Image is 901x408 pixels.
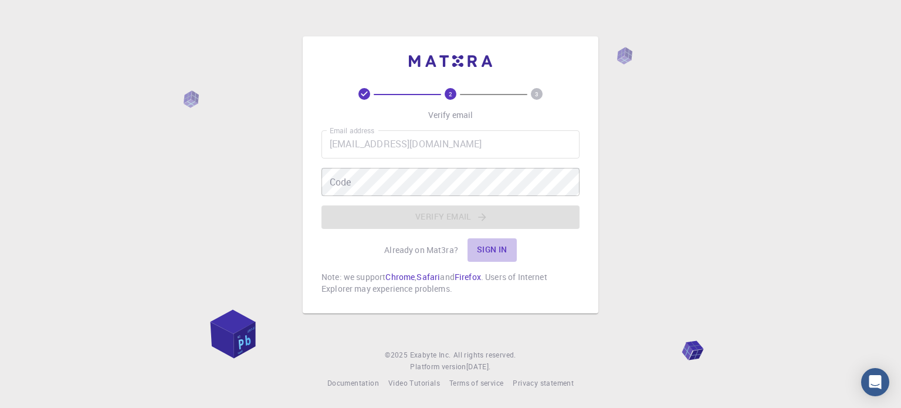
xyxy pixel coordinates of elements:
[384,244,458,256] p: Already on Mat3ra?
[449,377,503,389] a: Terms of service
[513,377,574,389] a: Privacy statement
[385,271,415,282] a: Chrome
[410,349,451,361] a: Exabyte Inc.
[410,350,451,359] span: Exabyte Inc.
[535,90,538,98] text: 3
[468,238,517,262] button: Sign in
[388,378,440,387] span: Video Tutorials
[321,271,580,295] p: Note: we support , and . Users of Internet Explorer may experience problems.
[388,377,440,389] a: Video Tutorials
[416,271,440,282] a: Safari
[330,126,374,136] label: Email address
[385,349,409,361] span: © 2025
[466,362,491,371] span: [DATE] .
[449,378,503,387] span: Terms of service
[410,361,466,373] span: Platform version
[466,361,491,373] a: [DATE].
[513,378,574,387] span: Privacy statement
[453,349,516,361] span: All rights reserved.
[449,90,452,98] text: 2
[861,368,889,396] div: Open Intercom Messenger
[455,271,481,282] a: Firefox
[327,377,379,389] a: Documentation
[327,378,379,387] span: Documentation
[428,109,473,121] p: Verify email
